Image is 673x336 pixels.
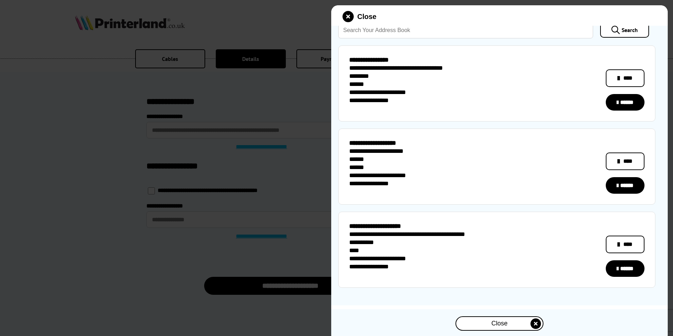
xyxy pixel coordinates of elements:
[455,316,543,331] button: close modal
[622,26,638,33] span: Search
[338,22,593,38] input: Search Your Address Book
[342,11,376,22] button: close modal
[357,13,376,21] span: Close
[600,22,649,38] a: Search
[491,320,508,327] span: Close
